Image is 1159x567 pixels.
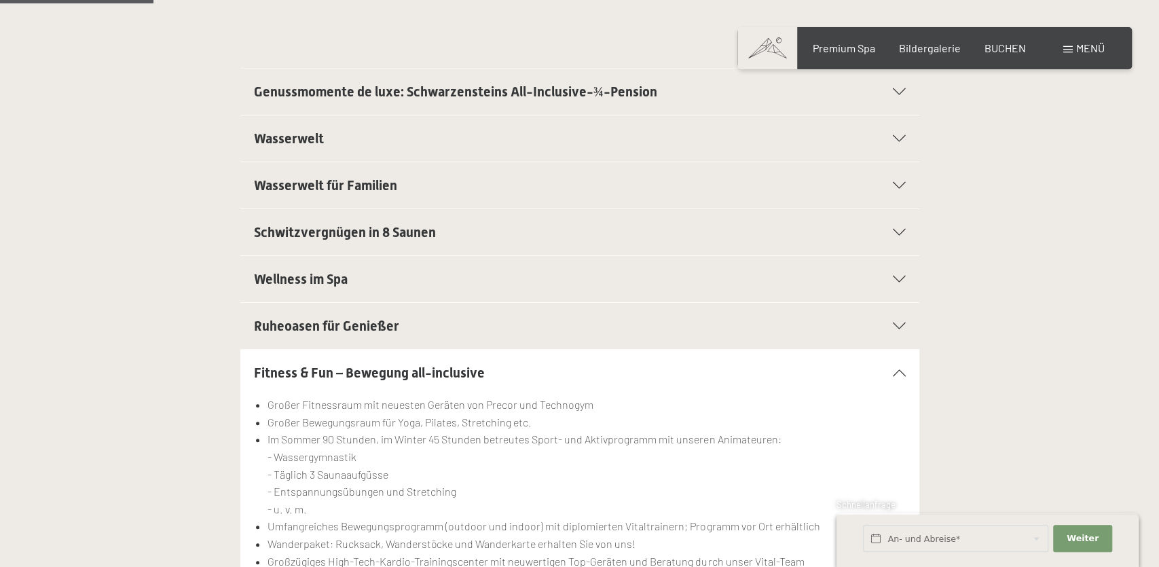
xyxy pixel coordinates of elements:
a: BUCHEN [985,41,1026,54]
span: Ruheoasen für Genießer [254,318,399,334]
a: Premium Spa [812,41,875,54]
button: Weiter [1053,525,1111,553]
span: Wasserwelt für Familien [254,177,397,194]
span: Schnellanfrage [836,499,896,510]
span: Weiter [1067,532,1099,545]
a: Bildergalerie [899,41,961,54]
li: Im Sommer 90 Stunden, im Winter 45 Stunden betreutes Sport- und Aktivprogramm mit unseren Animate... [268,431,905,517]
li: Wanderpaket: Rucksack, Wanderstöcke und Wanderkarte erhalten Sie von uns! [268,535,905,553]
span: Genussmomente de luxe: Schwarzensteins All-Inclusive-¾-Pension [254,84,657,100]
span: Menü [1076,41,1105,54]
li: Umfangreiches Bewegungsprogramm (outdoor und indoor) mit diplomierten Vitaltrainern; Programm vor... [268,517,905,535]
li: Großer Fitnessraum mit neuesten Geräten von Precor und Technogym [268,396,905,414]
span: Fitness & Fun – Bewegung all-inclusive [254,365,485,381]
span: Wasserwelt [254,130,324,147]
span: Wellness im Spa [254,271,348,287]
span: Schwitzvergnügen in 8 Saunen [254,224,436,240]
li: Großer Bewegungsraum für Yoga, Pilates, Stretching etc. [268,414,905,431]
